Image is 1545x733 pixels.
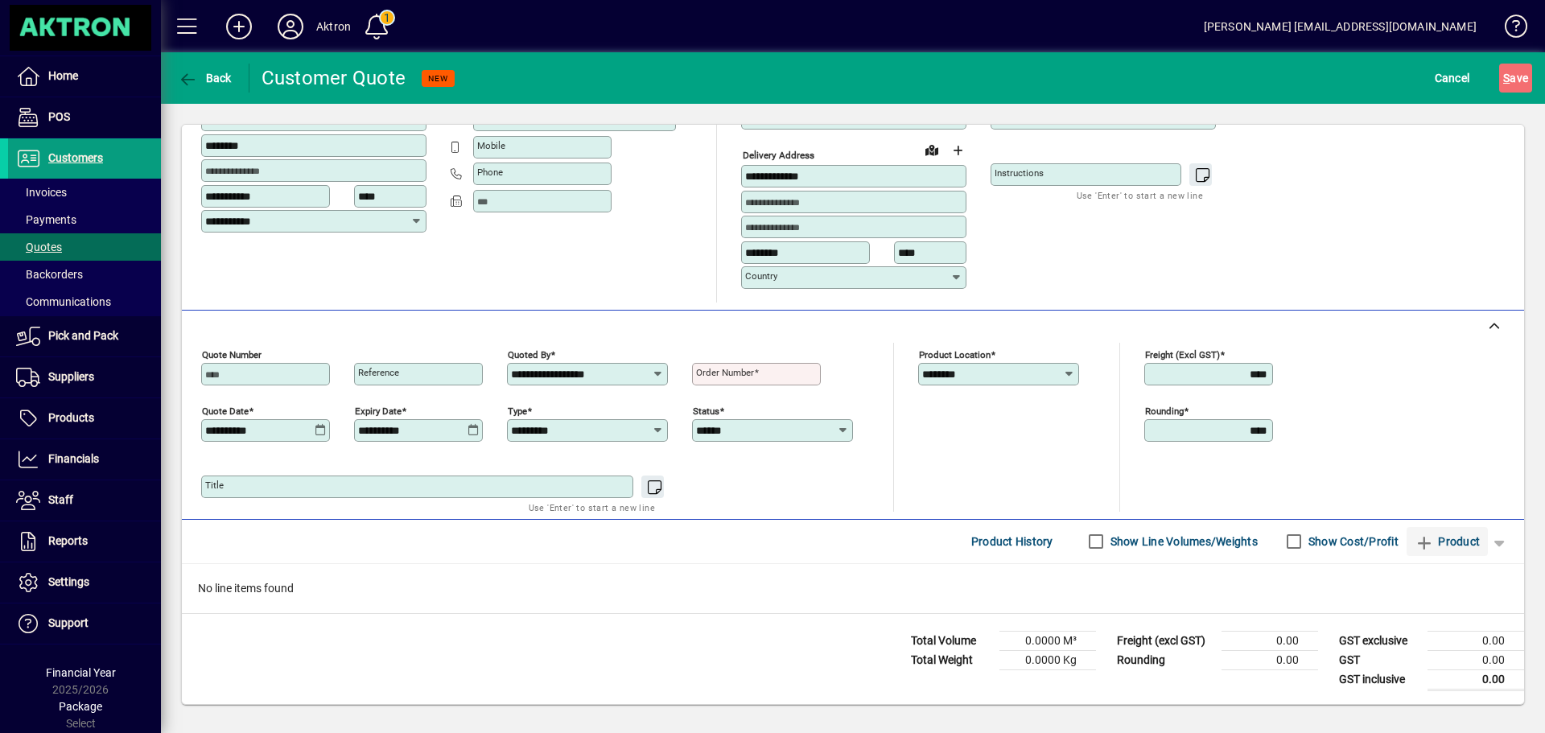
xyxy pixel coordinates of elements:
div: Aktron [316,14,351,39]
button: Product History [965,527,1060,556]
td: Total Volume [903,631,999,650]
span: Suppliers [48,370,94,383]
td: 0.00 [1428,669,1524,690]
button: Save [1499,64,1532,93]
mat-label: Expiry date [355,405,402,416]
td: 0.0000 Kg [999,650,1096,669]
span: Staff [48,493,73,506]
td: GST inclusive [1331,669,1428,690]
span: Quotes [16,241,62,253]
span: S [1503,72,1510,84]
span: ave [1503,65,1528,91]
td: 0.0000 M³ [999,631,1096,650]
mat-label: Rounding [1145,405,1184,416]
app-page-header-button: Back [161,64,249,93]
button: Back [174,64,236,93]
span: Home [48,69,78,82]
mat-label: Freight (excl GST) [1145,348,1220,360]
div: No line items found [182,564,1524,613]
mat-label: Quote date [202,405,249,416]
span: Back [178,72,232,84]
td: 0.00 [1428,650,1524,669]
span: Product History [971,529,1053,554]
a: Communications [8,288,161,315]
div: [PERSON_NAME] [EMAIL_ADDRESS][DOMAIN_NAME] [1204,14,1477,39]
mat-label: Type [508,405,527,416]
mat-hint: Use 'Enter' to start a new line [1077,186,1203,204]
span: Backorders [16,268,83,281]
button: Add [213,12,265,41]
a: Settings [8,562,161,603]
mat-label: Phone [477,167,503,178]
mat-label: Title [205,480,224,491]
span: Pick and Pack [48,329,118,342]
button: Product [1407,527,1488,556]
a: Invoices [8,179,161,206]
button: Cancel [1431,64,1474,93]
a: POS [8,97,161,138]
td: 0.00 [1222,650,1318,669]
mat-label: Reference [358,367,399,378]
span: Package [59,700,102,713]
span: POS [48,110,70,123]
span: Financials [48,452,99,465]
a: Financials [8,439,161,480]
a: Home [8,56,161,97]
mat-label: Order number [696,367,754,378]
span: Reports [48,534,88,547]
mat-label: Product location [919,348,991,360]
label: Show Line Volumes/Weights [1107,533,1258,550]
a: Support [8,603,161,644]
span: Products [48,411,94,424]
span: Communications [16,295,111,308]
td: GST exclusive [1331,631,1428,650]
span: NEW [428,73,448,84]
span: Invoices [16,186,67,199]
mat-label: Quote number [202,348,262,360]
span: Financial Year [46,666,116,679]
td: Rounding [1109,650,1222,669]
a: Payments [8,206,161,233]
a: Quotes [8,233,161,261]
td: Freight (excl GST) [1109,631,1222,650]
mat-label: Country [745,270,777,282]
td: Total Weight [903,650,999,669]
a: Products [8,398,161,439]
a: Knowledge Base [1493,3,1525,56]
span: Support [48,616,89,629]
span: Payments [16,213,76,226]
td: 0.00 [1428,631,1524,650]
mat-label: Status [693,405,719,416]
mat-hint: Use 'Enter' to start a new line [529,498,655,517]
mat-label: Mobile [477,140,505,151]
button: Choose address [945,138,970,163]
td: GST [1331,650,1428,669]
span: Settings [48,575,89,588]
mat-label: Quoted by [508,348,550,360]
label: Show Cost/Profit [1305,533,1399,550]
a: Backorders [8,261,161,288]
span: Cancel [1435,65,1470,91]
button: Profile [265,12,316,41]
mat-label: Instructions [995,167,1044,179]
a: Reports [8,521,161,562]
span: Product [1415,529,1480,554]
a: Pick and Pack [8,316,161,356]
a: Staff [8,480,161,521]
a: Suppliers [8,357,161,397]
div: Customer Quote [262,65,406,91]
span: Customers [48,151,103,164]
a: View on map [919,137,945,163]
td: 0.00 [1222,631,1318,650]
